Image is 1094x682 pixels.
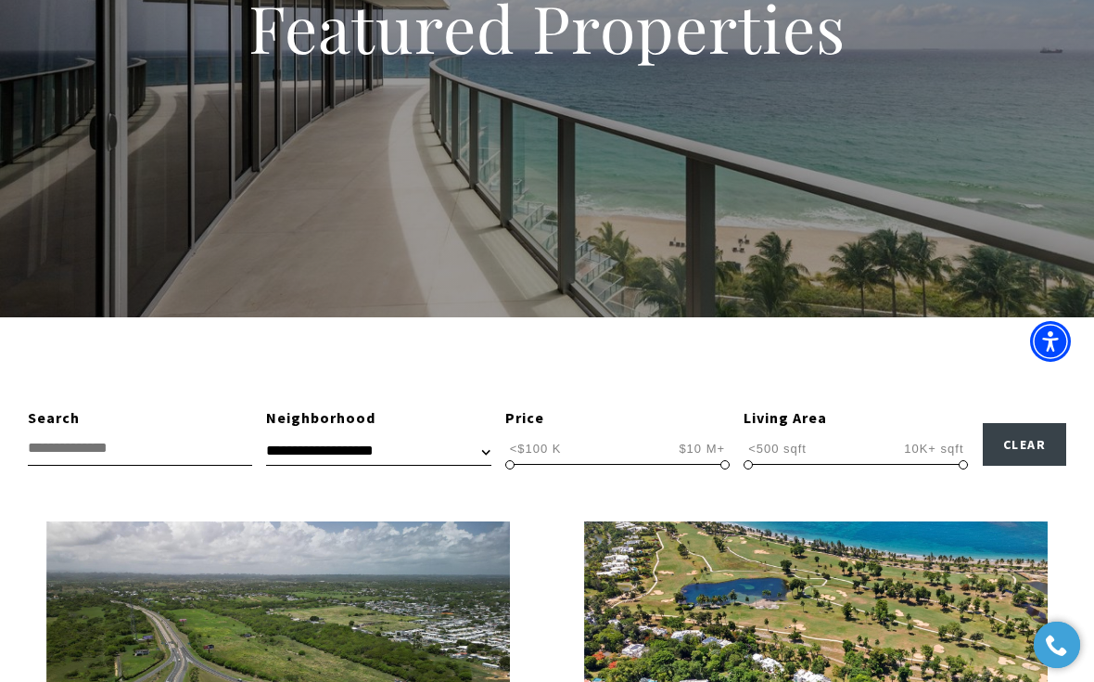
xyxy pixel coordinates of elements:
[28,406,252,431] div: Search
[983,423,1067,466] button: Clear
[744,440,811,457] span: <500 sqft
[505,440,566,457] span: <$100 K
[1030,321,1071,362] div: Accessibility Menu
[505,406,730,431] div: Price
[899,440,968,457] span: 10K+ sqft
[266,406,490,431] div: Neighborhood
[744,406,968,431] div: Living Area
[674,440,730,457] span: $10 M+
